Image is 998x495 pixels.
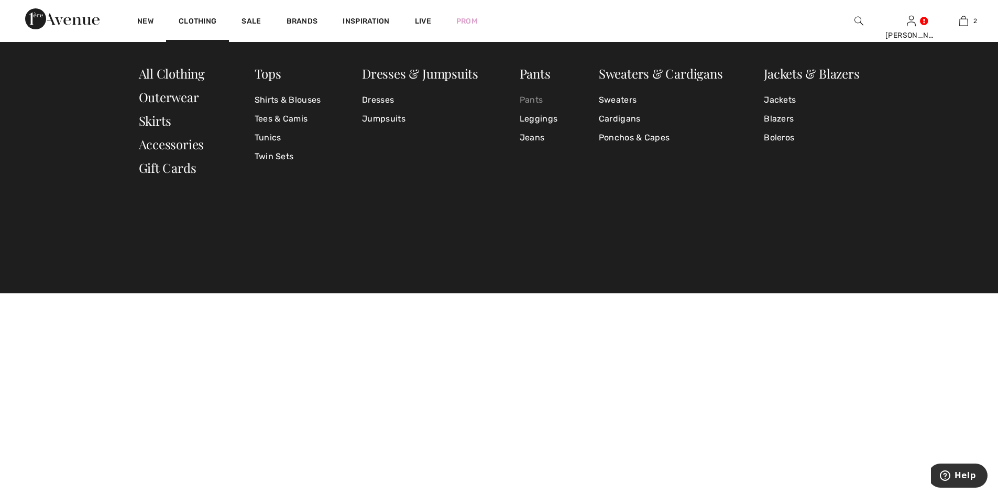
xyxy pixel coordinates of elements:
a: Skirts [139,112,172,129]
a: Sign In [907,16,916,26]
img: search the website [854,15,863,27]
a: Pants [520,65,551,82]
a: Clothing [179,17,216,28]
a: Jackets & Blazers [764,65,859,82]
a: Shirts & Blouses [255,91,321,109]
a: New [137,17,153,28]
a: Pants [520,91,557,109]
a: Gift Cards [139,159,196,176]
a: Tees & Camis [255,109,321,128]
a: Jackets [764,91,859,109]
a: Sale [242,17,261,28]
a: Live [415,16,431,27]
div: [PERSON_NAME] [885,30,937,41]
a: Dresses [362,91,478,109]
a: 2 [938,15,989,27]
a: Tunics [255,128,321,147]
a: Sweaters [599,91,723,109]
a: Tops [255,65,281,82]
img: 1ère Avenue [25,8,100,29]
a: Outerwear [139,89,199,105]
a: Sweaters & Cardigans [599,65,723,82]
a: Leggings [520,109,557,128]
span: 2 [973,16,977,26]
a: Cardigans [599,109,723,128]
a: Accessories [139,136,204,152]
img: My Info [907,15,916,27]
a: Prom [456,16,477,27]
a: Twin Sets [255,147,321,166]
a: Boleros [764,128,859,147]
img: My Bag [959,15,968,27]
a: Dresses & Jumpsuits [362,65,478,82]
span: Inspiration [343,17,389,28]
a: Jumpsuits [362,109,478,128]
a: Ponchos & Capes [599,128,723,147]
a: Blazers [764,109,859,128]
iframe: Opens a widget where you can find more information [931,464,988,490]
a: Jeans [520,128,557,147]
a: Brands [287,17,318,28]
a: All Clothing [139,65,205,82]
